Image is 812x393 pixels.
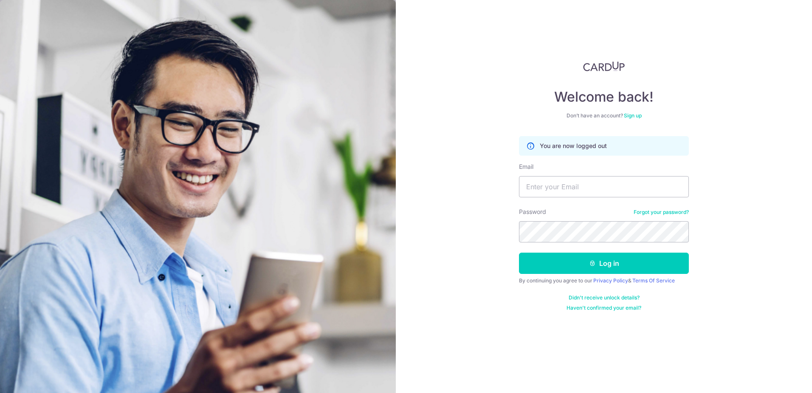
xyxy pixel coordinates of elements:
[624,112,642,119] a: Sign up
[519,277,689,284] div: By continuing you agree to our &
[632,277,675,284] a: Terms Of Service
[519,176,689,197] input: Enter your Email
[593,277,628,284] a: Privacy Policy
[519,88,689,105] h4: Welcome back!
[519,162,533,171] label: Email
[569,294,640,301] a: Didn't receive unlock details?
[540,142,607,150] p: You are now logged out
[519,208,546,216] label: Password
[519,253,689,274] button: Log in
[634,209,689,216] a: Forgot your password?
[583,61,625,71] img: CardUp Logo
[519,112,689,119] div: Don’t have an account?
[567,305,641,311] a: Haven't confirmed your email?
